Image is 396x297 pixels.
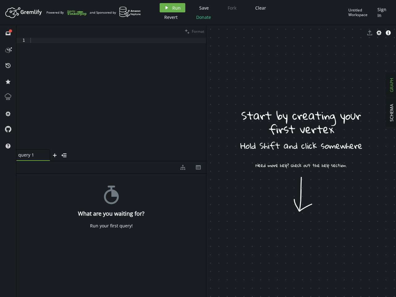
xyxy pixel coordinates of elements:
[389,78,394,92] span: GRAPH
[251,3,271,12] button: Clear
[78,210,144,217] h4: What are you waiting for?
[160,12,182,22] button: Revert
[160,3,185,12] button: Run
[199,5,209,11] span: Save
[195,3,213,12] button: Save
[16,38,29,43] div: 1
[223,3,241,12] button: Fork
[348,8,374,17] div: Untitled Workspace
[90,223,133,229] div: Run your first query!
[18,152,43,158] span: query 1
[46,7,87,18] div: Powered By
[90,6,141,18] div: and Sponsored by
[228,5,236,11] span: Fork
[196,14,211,20] span: Donate
[192,29,204,34] span: Format
[374,3,391,22] button: Sign In
[389,104,394,122] span: SCHEMA
[183,25,206,38] button: Format
[377,6,388,18] span: Sign In
[172,5,181,11] span: Run
[255,5,266,11] span: Clear
[192,12,216,22] button: Donate
[164,14,178,20] span: Revert
[119,6,141,17] img: AWS Neptune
